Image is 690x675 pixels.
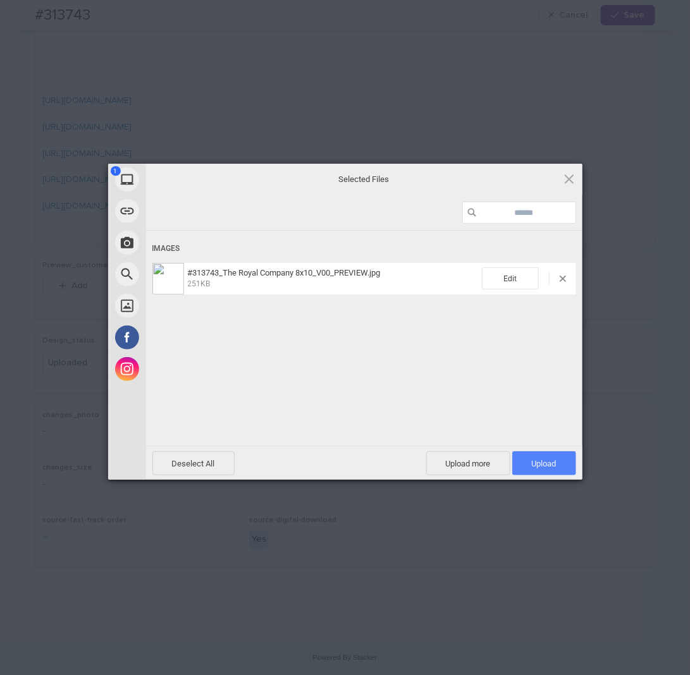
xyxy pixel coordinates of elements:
[152,263,184,295] img: cabe6e4c-857d-4791-ab0f-4cb1b76019b1
[188,279,211,288] span: 251KB
[152,237,576,260] div: Images
[108,353,260,385] div: Instagram
[108,322,260,353] div: Facebook
[512,451,576,475] span: Upload
[482,267,539,289] span: Edit
[108,258,260,290] div: Web Search
[108,164,260,195] div: My Device
[152,451,235,475] span: Deselect All
[108,195,260,227] div: Link (URL)
[111,166,121,176] span: 1
[188,268,381,277] span: #313743_The Royal Company 8x10_V00_PREVIEW.jpg
[108,290,260,322] div: Unsplash
[532,459,557,468] span: Upload
[184,268,482,289] span: #313743_The Royal Company 8x10_V00_PREVIEW.jpg
[562,172,576,186] span: Click here or hit ESC to close picker
[108,227,260,258] div: Take Photo
[426,451,510,475] span: Upload more
[238,174,491,185] span: Selected Files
